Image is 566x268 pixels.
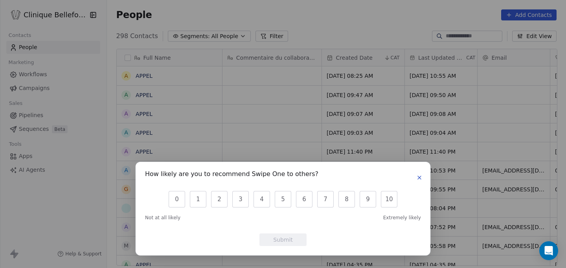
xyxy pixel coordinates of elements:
button: Submit [259,233,307,246]
h1: How likely are you to recommend Swipe One to others? [145,171,318,179]
button: 3 [232,191,249,207]
button: 0 [169,191,185,207]
button: 9 [360,191,376,207]
button: 5 [275,191,291,207]
button: 8 [338,191,355,207]
button: 1 [190,191,206,207]
span: Not at all likely [145,215,180,221]
button: 6 [296,191,312,207]
button: 7 [317,191,334,207]
button: 10 [381,191,397,207]
span: Extremely likely [383,215,421,221]
button: 4 [254,191,270,207]
button: 2 [211,191,228,207]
